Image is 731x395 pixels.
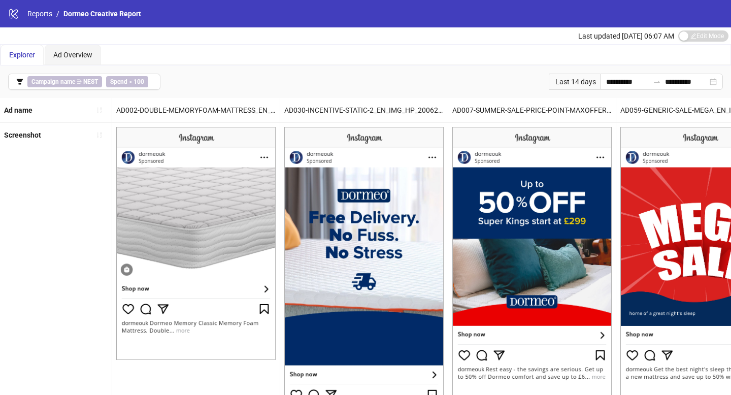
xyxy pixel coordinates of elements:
img: Screenshot 120222981603750274 [116,127,276,359]
span: > [106,76,148,87]
b: Spend [110,78,127,85]
b: 100 [134,78,144,85]
span: Explorer [9,51,35,59]
span: swap-right [653,78,661,86]
div: Last 14 days [549,74,600,90]
span: ∋ [27,76,102,87]
span: Ad Overview [53,51,92,59]
li: / [56,8,59,19]
b: NEST [83,78,98,85]
span: to [653,78,661,86]
div: AD007-SUMMER-SALE-PRICE-POINT-MAXOFFER_EN_IMG_HP_19052025_ALLG_CC_SC3_USP1_None [448,98,616,122]
b: Screenshot [4,131,41,139]
div: AD030-INCENTIVE-STATIC-2_EN_IMG_HP_20062025_ALLG_CC_SC1_None_CONVERSION [280,98,448,122]
a: Reports [25,8,54,19]
span: Dormeo Creative Report [63,10,141,18]
span: filter [16,78,23,85]
span: sort-ascending [96,131,103,139]
span: sort-ascending [96,107,103,114]
div: AD002-DOUBLE-MEMORYFOAM-MATTRESS_EN_IMG_SP_07052025_ALLG_CC_SC3_USP1_None [112,98,280,122]
b: Campaign name [31,78,75,85]
button: Campaign name ∋ NESTSpend > 100 [8,74,160,90]
span: Last updated [DATE] 06:07 AM [578,32,674,40]
b: Ad name [4,106,32,114]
